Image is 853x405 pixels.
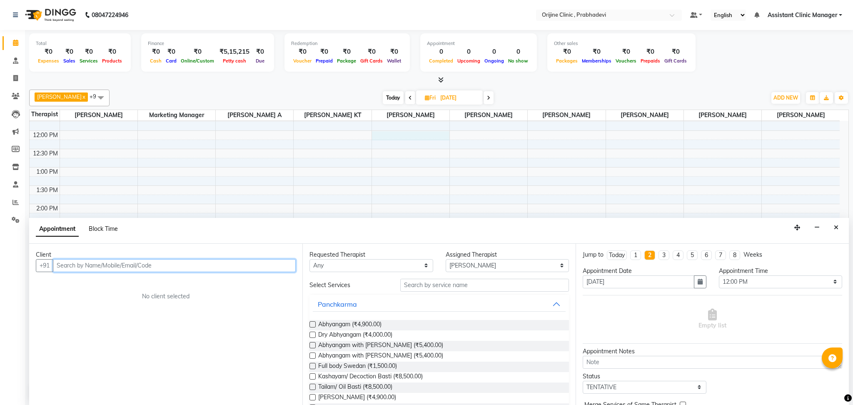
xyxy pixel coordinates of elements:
span: Packages [554,58,580,64]
span: Online/Custom [179,58,216,64]
span: Sales [61,58,77,64]
li: 3 [658,250,669,260]
input: Search by service name [400,279,569,292]
div: ₹0 [662,47,689,57]
div: ₹0 [580,47,614,57]
span: Prepaid [314,58,335,64]
div: Redemption [291,40,403,47]
div: ₹0 [358,47,385,57]
span: Gift Cards [358,58,385,64]
li: 1 [630,250,641,260]
div: ₹0 [639,47,662,57]
li: 7 [715,250,726,260]
button: Panchkarma [313,297,566,312]
span: Tailam/ Oil Basti (₹8,500.00) [318,382,392,393]
div: 12:00 PM [31,131,60,140]
span: Assistant Clinic Manager [768,11,837,20]
div: ₹0 [291,47,314,57]
div: 0 [506,47,530,57]
li: 8 [729,250,740,260]
div: 0 [427,47,455,57]
div: ₹0 [385,47,403,57]
span: Ongoing [482,58,506,64]
span: Products [100,58,124,64]
span: [PERSON_NAME] [37,93,82,100]
div: ₹0 [614,47,639,57]
input: yyyy-mm-dd [583,275,694,288]
span: [PERSON_NAME] [372,110,449,120]
b: 08047224946 [92,3,128,27]
span: Voucher [291,58,314,64]
div: Finance [148,40,267,47]
div: 1:00 PM [35,167,60,176]
span: Vouchers [614,58,639,64]
span: Empty list [698,309,726,330]
div: 0 [482,47,506,57]
div: No client selected [56,292,276,301]
div: 12:30 PM [31,149,60,158]
div: ₹5,15,215 [216,47,253,57]
span: Cash [148,58,164,64]
div: Appointment [427,40,530,47]
button: Close [830,221,842,234]
div: 1:30 PM [35,186,60,195]
span: Upcoming [455,58,482,64]
li: 6 [701,250,712,260]
span: [PERSON_NAME] KT [294,110,371,120]
span: Prepaids [639,58,662,64]
span: Services [77,58,100,64]
div: Total [36,40,124,47]
span: Card [164,58,179,64]
span: Gift Cards [662,58,689,64]
div: Select Services [303,281,394,290]
span: Block Time [89,225,118,232]
div: ₹0 [554,47,580,57]
span: [PERSON_NAME] [606,110,683,120]
span: Package [335,58,358,64]
div: Appointment Notes [583,347,842,356]
span: Kashayam/ Decoction Basti (₹8,500.00) [318,372,423,382]
div: ₹0 [253,47,267,57]
div: ₹0 [335,47,358,57]
span: Today [383,91,404,104]
div: 2:00 PM [35,204,60,213]
button: +91 [36,259,53,272]
span: Marketing Manager [138,110,215,120]
div: Appointment Time [719,267,843,275]
li: 2 [644,250,655,260]
span: Memberships [580,58,614,64]
a: x [82,93,85,100]
div: Today [609,251,625,260]
div: Other sales [554,40,689,47]
div: ₹0 [179,47,216,57]
span: [PERSON_NAME] [450,110,527,120]
div: Status [583,372,706,381]
span: Abhyangam with [PERSON_NAME] (₹5,400.00) [318,351,443,362]
span: Wallet [385,58,403,64]
div: Weeks [743,250,762,259]
button: ADD NEW [771,92,800,104]
img: logo [21,3,78,27]
li: 4 [673,250,683,260]
div: Panchkarma [318,299,357,309]
div: ₹0 [100,47,124,57]
span: Fri [423,95,438,101]
div: Appointment Date [583,267,706,275]
li: 5 [687,250,698,260]
div: ₹0 [36,47,61,57]
span: ADD NEW [773,95,798,101]
span: +9 [90,93,102,100]
div: Client [36,250,296,259]
div: ₹0 [164,47,179,57]
input: 2025-10-17 [438,92,479,104]
div: Therapist [30,110,60,119]
span: Appointment [36,222,79,237]
div: ₹0 [314,47,335,57]
span: [PERSON_NAME] A [216,110,293,120]
span: [PERSON_NAME] (₹4,900.00) [318,393,396,403]
span: Abhyangam (₹4,900.00) [318,320,382,330]
span: [PERSON_NAME] [762,110,840,120]
span: Expenses [36,58,61,64]
span: [PERSON_NAME] [684,110,761,120]
div: ₹0 [61,47,77,57]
